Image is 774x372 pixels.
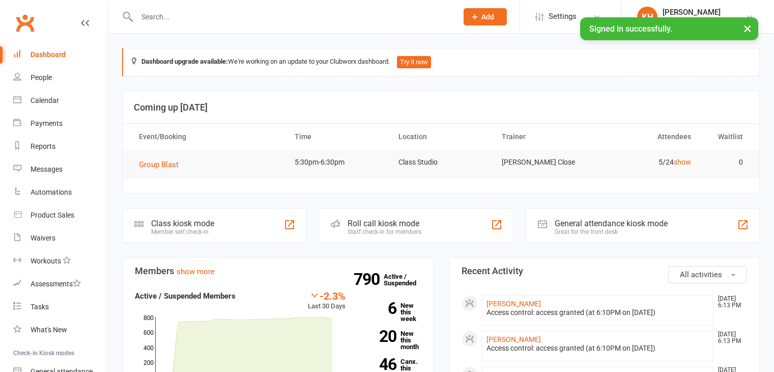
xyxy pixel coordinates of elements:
a: Messages [13,158,107,181]
div: Payments [31,119,63,127]
a: [PERSON_NAME] [486,335,541,343]
td: [PERSON_NAME] Close [493,150,596,174]
button: × [738,17,757,39]
strong: 790 [354,272,384,287]
td: 0 [700,150,752,174]
strong: 46 [361,357,396,372]
div: Member self check-in [151,228,214,235]
time: [DATE] 6:13 PM [713,331,747,344]
a: Payments [13,112,107,135]
div: Access control: access granted (at 6:10PM on [DATE]) [486,344,709,353]
td: 5:30pm-6:30pm [285,150,389,174]
span: Add [481,13,494,21]
th: Waitlist [700,124,752,150]
input: Search... [134,10,450,24]
div: -2.3% [308,290,346,301]
a: 790Active / Suspended [384,265,428,294]
a: Calendar [13,89,107,112]
div: We're working on an update to your Clubworx dashboard. [122,48,760,76]
div: NRG Fitness Centre [663,17,724,26]
a: Product Sales [13,204,107,227]
strong: Active / Suspended Members [135,291,236,301]
a: People [13,66,107,89]
div: Product Sales [31,211,74,219]
td: Class Studio [389,150,493,174]
td: 5/24 [596,150,700,174]
h3: Recent Activity [462,266,748,276]
div: Automations [31,188,72,196]
div: Roll call kiosk mode [348,219,421,228]
div: Last 30 Days [308,290,346,312]
button: Try it now [397,56,431,68]
div: People [31,73,52,82]
a: Workouts [13,250,107,273]
div: Assessments [31,280,81,288]
strong: Dashboard upgrade available: [141,58,228,65]
th: Trainer [493,124,596,150]
a: Tasks [13,296,107,318]
a: 6New this week [361,302,421,322]
span: Group Blast [139,160,179,169]
h3: Members [135,266,421,276]
a: Reports [13,135,107,158]
a: Dashboard [13,43,107,66]
button: Add [464,8,507,25]
a: Clubworx [12,10,38,36]
time: [DATE] 6:13 PM [713,296,747,309]
button: Group Blast [139,158,186,171]
div: Dashboard [31,50,66,59]
div: Calendar [31,96,59,104]
strong: 20 [361,329,396,344]
div: Tasks [31,303,49,311]
div: What's New [31,326,67,334]
a: [PERSON_NAME] [486,300,541,308]
th: Location [389,124,493,150]
a: 20New this month [361,330,421,350]
div: Waivers [31,234,55,242]
th: Event/Booking [130,124,285,150]
a: Automations [13,181,107,204]
a: show more [177,267,215,276]
a: show [674,158,691,166]
span: Signed in successfully. [589,24,672,34]
th: Attendees [596,124,700,150]
th: Time [285,124,389,150]
div: Messages [31,165,63,173]
span: All activities [680,270,722,279]
div: Access control: access granted (at 6:10PM on [DATE]) [486,308,709,317]
span: Settings [549,5,577,28]
div: Workouts [31,257,61,265]
div: Great for the front desk [555,228,668,235]
a: Assessments [13,273,107,296]
a: Waivers [13,227,107,250]
div: KH [637,7,657,27]
div: Class kiosk mode [151,219,214,228]
a: What's New [13,318,107,341]
div: [PERSON_NAME] [663,8,724,17]
h3: Coming up [DATE] [134,102,748,113]
div: Staff check-in for members [348,228,421,235]
div: Reports [31,142,55,150]
strong: 6 [361,301,396,316]
div: General attendance kiosk mode [555,219,668,228]
button: All activities [668,266,747,283]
